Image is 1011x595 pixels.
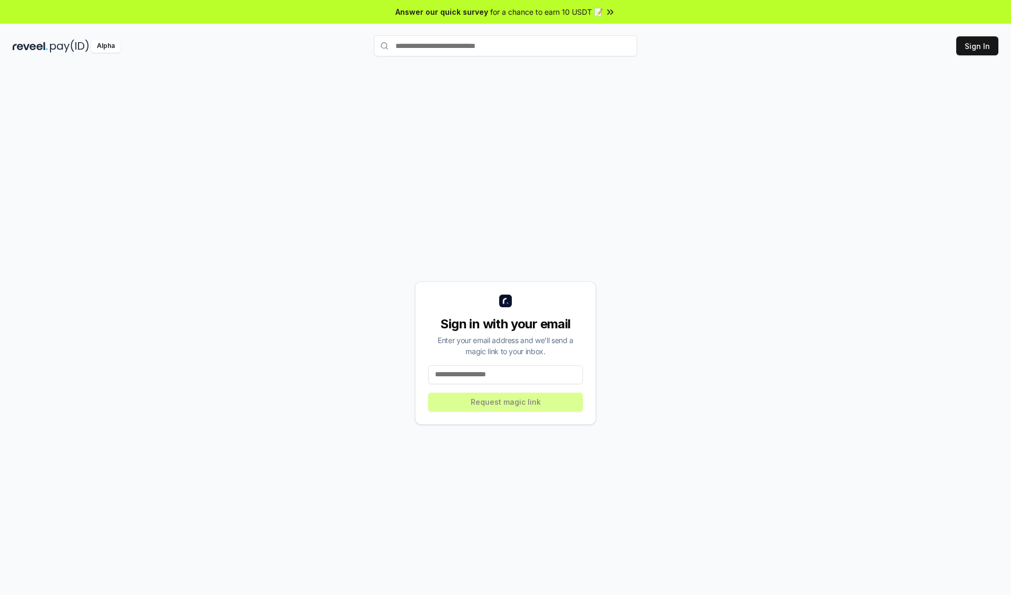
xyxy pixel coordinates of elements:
div: Enter your email address and we’ll send a magic link to your inbox. [428,335,583,357]
img: logo_small [499,295,512,307]
img: reveel_dark [13,40,48,53]
div: Sign in with your email [428,316,583,333]
div: Alpha [91,40,121,53]
img: pay_id [50,40,89,53]
button: Sign In [956,36,998,55]
span: Answer our quick survey [395,6,488,17]
span: for a chance to earn 10 USDT 📝 [490,6,603,17]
